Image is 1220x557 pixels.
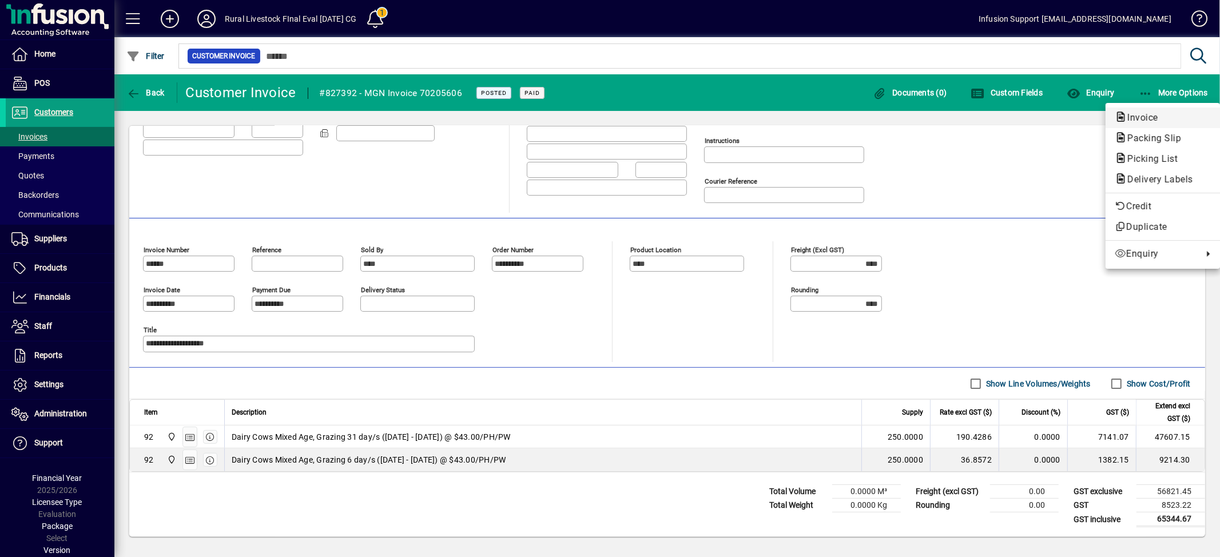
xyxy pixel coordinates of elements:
[1115,112,1164,123] span: Invoice
[1115,247,1197,261] span: Enquiry
[1115,200,1211,213] span: Credit
[1115,220,1211,234] span: Duplicate
[1115,153,1183,164] span: Picking List
[1115,133,1187,144] span: Packing Slip
[1115,174,1199,185] span: Delivery Labels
